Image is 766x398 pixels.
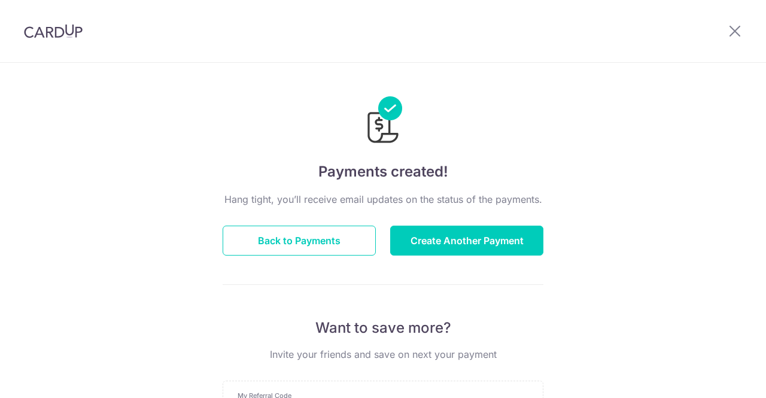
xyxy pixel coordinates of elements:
button: Create Another Payment [390,226,543,256]
p: Invite your friends and save on next your payment [223,347,543,361]
button: Back to Payments [223,226,376,256]
p: Hang tight, you’ll receive email updates on the status of the payments. [223,192,543,206]
img: CardUp [24,24,83,38]
img: Payments [364,96,402,147]
p: Want to save more? [223,318,543,338]
h4: Payments created! [223,161,543,183]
